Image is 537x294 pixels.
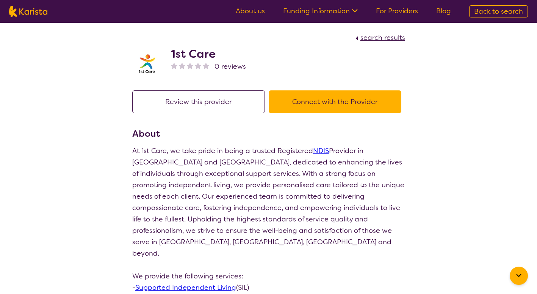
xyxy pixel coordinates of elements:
a: Blog [436,6,451,16]
a: Connect with the Provider [269,97,405,106]
h2: 1st Care [171,47,246,61]
img: nonereviewstar [203,62,209,69]
img: Karista logo [9,6,47,17]
img: nonereviewstar [171,62,177,69]
a: Funding Information [283,6,358,16]
img: nonereviewstar [179,62,185,69]
img: nonereviewstar [187,62,193,69]
button: Review this provider [132,90,265,113]
a: Review this provider [132,97,269,106]
a: Back to search [469,5,528,17]
h3: About [132,127,405,141]
a: About us [236,6,265,16]
span: Back to search [474,7,523,16]
img: nonereviewstar [195,62,201,69]
span: search results [360,33,405,42]
a: For Providers [376,6,418,16]
button: Connect with the Provider [269,90,401,113]
a: Supported Independent Living [135,283,236,292]
a: search results [354,33,405,42]
img: izf2tj1zjsuk5pr4hzxv.jpg [132,49,163,79]
a: NDIS [313,146,329,155]
span: 0 reviews [214,61,246,72]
